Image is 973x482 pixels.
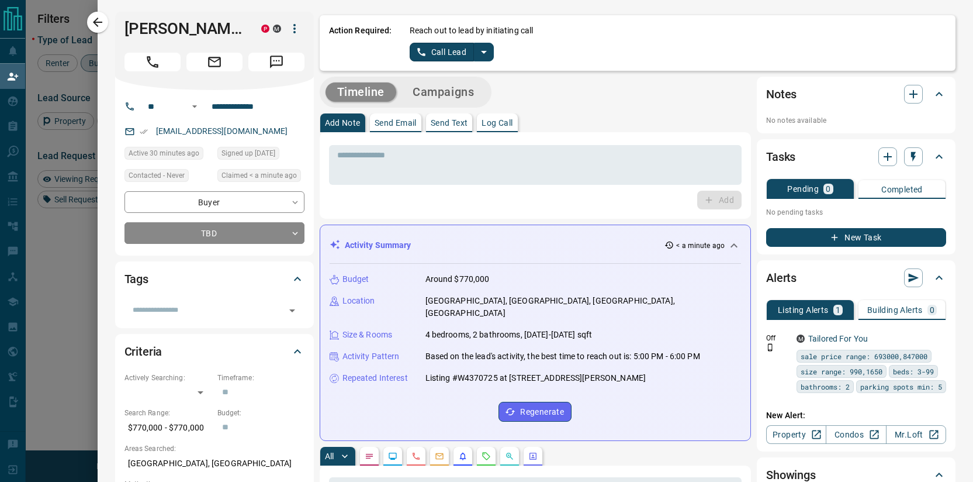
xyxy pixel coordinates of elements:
[326,82,397,102] button: Timeline
[345,239,411,252] p: Activity Summary
[766,268,797,287] h2: Alerts
[431,119,468,127] p: Send Text
[410,43,494,61] div: split button
[801,366,882,377] span: size range: 990,1650
[930,306,934,314] p: 0
[808,334,868,343] a: Tailored For You
[860,381,942,393] span: parking spots min: 5
[124,19,244,38] h1: [PERSON_NAME]
[893,366,934,377] span: beds: 3-99
[375,119,417,127] p: Send Email
[766,343,774,352] svg: Push Notification Only
[124,443,304,454] p: Areas Searched:
[766,204,946,221] p: No pending tasks
[410,43,475,61] button: Call Lead
[826,185,830,193] p: 0
[388,452,397,461] svg: Lead Browsing Activity
[425,372,646,384] p: Listing #W4370725 at [STREET_ADDRESS][PERSON_NAME]
[787,185,819,193] p: Pending
[342,273,369,285] p: Budget
[124,338,304,366] div: Criteria
[186,53,243,71] span: Email
[766,147,795,166] h2: Tasks
[129,147,199,159] span: Active 30 minutes ago
[410,25,534,37] p: Reach out to lead by initiating call
[766,80,946,108] div: Notes
[329,25,392,61] p: Action Required:
[284,302,300,319] button: Open
[129,170,185,181] span: Contacted - Never
[188,99,202,113] button: Open
[124,342,162,361] h2: Criteria
[676,240,725,251] p: < a minute ago
[766,85,797,104] h2: Notes
[797,335,805,343] div: mrloft.ca
[498,402,572,422] button: Regenerate
[778,306,829,314] p: Listing Alerts
[124,270,148,288] h2: Tags
[836,306,840,314] p: 1
[505,452,514,461] svg: Opportunities
[124,373,212,383] p: Actively Searching:
[425,329,593,341] p: 4 bedrooms, 2 bathrooms, [DATE]-[DATE] sqft
[881,185,923,194] p: Completed
[217,169,304,185] div: Wed Aug 13 2025
[217,147,304,163] div: Fri Mar 04 2022
[273,25,281,33] div: mrloft.ca
[248,53,304,71] span: Message
[330,235,742,256] div: Activity Summary< a minute ago
[325,119,361,127] p: Add Note
[217,408,304,418] p: Budget:
[435,452,444,461] svg: Emails
[342,350,400,363] p: Activity Pattern
[365,452,374,461] svg: Notes
[221,170,297,181] span: Claimed < a minute ago
[124,222,304,244] div: TBD
[766,143,946,171] div: Tasks
[766,333,790,343] p: Off
[867,306,923,314] p: Building Alerts
[401,82,486,102] button: Campaigns
[425,273,490,285] p: Around $770,000
[124,191,304,213] div: Buyer
[325,452,334,460] p: All
[766,228,946,247] button: New Task
[342,329,393,341] p: Size & Rooms
[801,350,927,362] span: sale price range: 693000,847000
[482,452,491,461] svg: Requests
[124,147,212,163] div: Wed Aug 13 2025
[528,452,538,461] svg: Agent Actions
[217,373,304,383] p: Timeframe:
[425,295,742,319] p: [GEOGRAPHIC_DATA], [GEOGRAPHIC_DATA], [GEOGRAPHIC_DATA], [GEOGRAPHIC_DATA]
[156,126,288,136] a: [EMAIL_ADDRESS][DOMAIN_NAME]
[342,295,375,307] p: Location
[411,452,421,461] svg: Calls
[766,409,946,422] p: New Alert:
[261,25,269,33] div: property.ca
[482,119,513,127] p: Log Call
[425,350,700,363] p: Based on the lead's activity, the best time to reach out is: 5:00 PM - 6:00 PM
[826,425,886,444] a: Condos
[458,452,468,461] svg: Listing Alerts
[124,265,304,293] div: Tags
[221,147,275,159] span: Signed up [DATE]
[140,128,148,136] svg: Email Verified
[124,454,304,473] p: [GEOGRAPHIC_DATA], [GEOGRAPHIC_DATA]
[801,381,850,393] span: bathrooms: 2
[342,372,408,384] p: Repeated Interest
[766,115,946,126] p: No notes available
[124,53,181,71] span: Call
[766,264,946,292] div: Alerts
[124,418,212,438] p: $770,000 - $770,000
[124,408,212,418] p: Search Range:
[766,425,826,444] a: Property
[886,425,946,444] a: Mr.Loft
